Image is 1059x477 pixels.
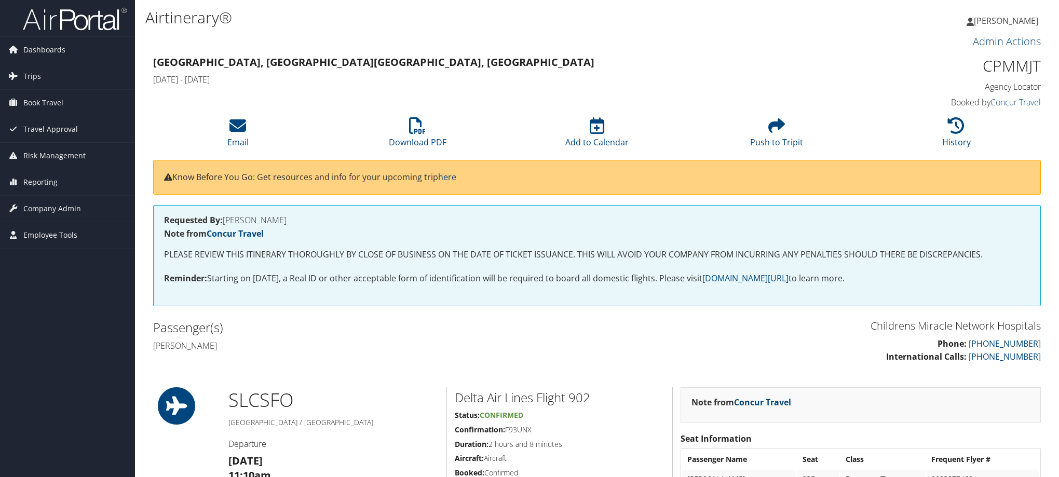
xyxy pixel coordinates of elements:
a: History [942,123,971,148]
p: Starting on [DATE], a Real ID or other acceptable form of identification will be required to boar... [164,272,1030,285]
a: Download PDF [389,123,446,148]
h2: Delta Air Lines Flight 902 [455,389,664,406]
span: Travel Approval [23,116,78,142]
strong: Aircraft: [455,453,484,463]
h4: [PERSON_NAME] [164,216,1030,224]
strong: Requested By: [164,214,223,226]
a: Admin Actions [973,34,1041,48]
span: Reporting [23,169,58,195]
h1: SLC SFO [228,387,439,413]
h3: Childrens Miracle Network Hospitals [605,319,1041,333]
img: airportal-logo.png [23,7,127,31]
span: Employee Tools [23,222,77,248]
h5: [GEOGRAPHIC_DATA] / [GEOGRAPHIC_DATA] [228,417,439,428]
h4: [DATE] - [DATE] [153,74,815,85]
a: Concur Travel [207,228,264,239]
th: Passenger Name [682,450,796,469]
h4: Departure [228,438,439,449]
a: Email [227,123,249,148]
strong: Status: [455,410,480,420]
th: Class [840,450,925,469]
h1: CPMMJT [831,55,1041,77]
span: Trips [23,63,41,89]
a: [PERSON_NAME] [967,5,1049,36]
strong: Note from [164,228,264,239]
h4: [PERSON_NAME] [153,340,589,351]
strong: Confirmation: [455,425,505,434]
a: here [438,171,456,183]
strong: Phone: [938,338,967,349]
span: [PERSON_NAME] [974,15,1038,26]
strong: Reminder: [164,272,207,284]
a: [PHONE_NUMBER] [969,338,1041,349]
span: Confirmed [480,410,523,420]
strong: Note from [691,397,791,408]
a: Concur Travel [734,397,791,408]
p: Know Before You Go: Get resources and info for your upcoming trip [164,171,1030,184]
a: Concur Travel [990,97,1041,108]
h4: Booked by [831,97,1041,108]
h4: Agency Locator [831,81,1041,92]
strong: [DATE] [228,454,263,468]
h5: Aircraft [455,453,664,464]
a: Add to Calendar [565,123,629,148]
a: [PHONE_NUMBER] [969,351,1041,362]
h1: Airtinerary® [145,7,748,29]
span: Book Travel [23,90,63,116]
span: Company Admin [23,196,81,222]
a: [DOMAIN_NAME][URL] [702,272,789,284]
p: PLEASE REVIEW THIS ITINERARY THOROUGHLY BY CLOSE OF BUSINESS ON THE DATE OF TICKET ISSUANCE. THIS... [164,248,1030,262]
span: Risk Management [23,143,86,169]
strong: [GEOGRAPHIC_DATA], [GEOGRAPHIC_DATA] [GEOGRAPHIC_DATA], [GEOGRAPHIC_DATA] [153,55,594,69]
h2: Passenger(s) [153,319,589,336]
span: Dashboards [23,37,65,63]
strong: Seat Information [681,433,752,444]
h5: F93UNX [455,425,664,435]
a: Push to Tripit [750,123,803,148]
th: Frequent Flyer # [926,450,1039,469]
th: Seat [797,450,839,469]
strong: Duration: [455,439,488,449]
h5: 2 hours and 8 minutes [455,439,664,449]
strong: International Calls: [886,351,967,362]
